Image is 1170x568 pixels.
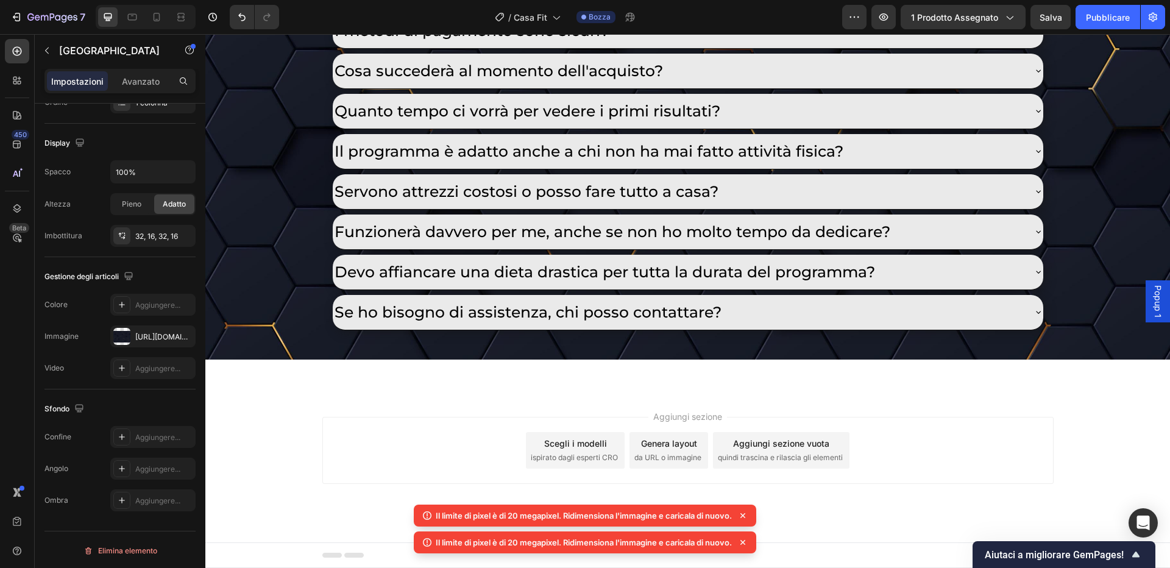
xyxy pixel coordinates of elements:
font: 450 [14,130,27,139]
button: Pubblicare [1076,5,1140,29]
p: Riga [59,43,163,58]
font: Il limite di pixel è di 20 megapixel. Ridimensiona l'immagine e caricala di nuovo. [436,538,732,547]
font: Altezza [44,199,71,208]
font: Immagine [44,332,79,341]
font: Imbottitura [44,231,82,240]
font: [URL][DOMAIN_NAME] [135,332,214,341]
font: Gestione degli articoli [44,272,119,281]
font: Sfondo [44,404,69,413]
button: Salva [1030,5,1071,29]
font: Aggiungere... [135,496,180,505]
font: Pubblicare [1086,12,1130,23]
font: quindi trascina e rilascia gli elementi [512,419,637,428]
font: Aggiungere... [135,433,180,442]
button: Mostra sondaggio - Aiutaci a migliorare GemPages! [985,547,1143,562]
font: Aggiungi sezione [448,377,517,388]
button: 1 prodotto assegnato [901,5,1026,29]
font: Aggiungere... [135,364,180,373]
iframe: Area di progettazione [205,34,1170,568]
p: Servono attrezzi costosi o posso fare tutto a casa? [129,147,513,168]
div: Apri Intercom Messenger [1129,508,1158,538]
button: Elimina elemento [44,541,196,561]
font: / [508,12,511,23]
font: Aiutaci a migliorare GemPages! [985,549,1124,561]
font: Popup 1 [948,251,958,283]
p: Funzionerà davvero per me, anche se non ho molto tempo da dedicare? [129,187,685,208]
font: Scegli i modelli [339,404,402,414]
p: Devo affiancare una dieta drastica per tutta la durata del programma? [129,227,670,249]
font: Impostazioni [51,76,104,87]
p: Cosa succederà al momento dell'acquisto? [129,26,458,48]
font: Il limite di pixel è di 20 megapixel. Ridimensiona l'immagine e caricala di nuovo. [436,511,732,520]
font: Casa Fit [514,12,547,23]
font: 7 [80,11,85,23]
font: ispirato dagli esperti CRO [325,419,413,428]
font: 32, 16, 32, 16 [135,232,178,241]
p: Quanto tempo ci vorrà per vedere i primi risultati? [129,66,515,88]
font: Aggiungere... [135,300,180,310]
font: Elimina elemento [98,546,157,555]
font: Colore [44,300,68,309]
font: Aggiungere... [135,464,180,474]
font: Spacco [44,167,71,176]
font: Salva [1040,12,1062,23]
font: Angolo [44,464,68,473]
font: Aggiungi sezione vuota [528,404,624,414]
font: Avanzato [122,76,160,87]
font: 1 prodotto assegnato [911,12,998,23]
font: da URL o immagine [429,419,496,428]
font: Confine [44,432,71,441]
font: 1 colonna [135,98,168,107]
button: 7 [5,5,91,29]
font: Ombra [44,495,68,505]
font: Pieno [122,199,141,208]
input: Auto [111,161,195,183]
p: Se ho bisogno di assistenza, chi posso contattare? [129,268,516,289]
font: Adatto [163,199,186,208]
font: Display [44,138,70,147]
p: Il programma è adatto anche a chi non ha mai fatto attività fisica? [129,107,638,128]
font: [GEOGRAPHIC_DATA] [59,44,160,57]
font: Bozza [589,12,611,21]
div: Annulla/Ripristina [230,5,279,29]
font: Genera layout [436,404,492,414]
font: Beta [12,224,26,232]
font: Video [44,363,64,372]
